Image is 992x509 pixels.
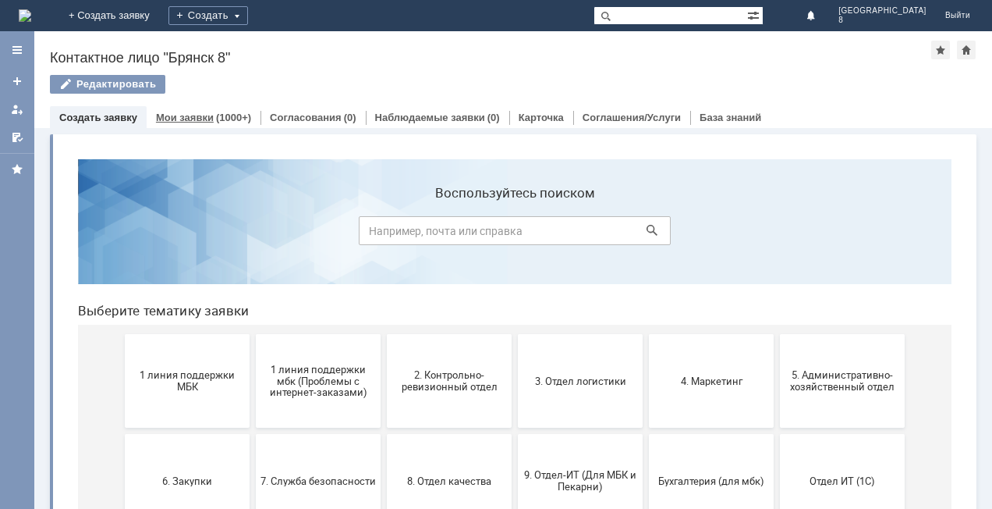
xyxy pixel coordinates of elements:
[583,112,681,123] a: Соглашения/Услуги
[19,9,31,22] a: Перейти на домашнюю страницу
[59,112,137,123] a: Создать заявку
[216,112,251,123] div: (1000+)
[583,387,708,481] button: Это соглашение не активно!
[588,228,703,240] span: 4. Маркетинг
[714,387,839,481] button: [PERSON_NAME]. Услуги ИТ для МБК (оформляет L1)
[344,112,356,123] div: (0)
[190,387,315,481] button: Отдел-ИТ (Офис)
[293,69,605,98] input: Например, почта или справка
[5,69,30,94] a: Создать заявку
[5,125,30,150] a: Мои согласования
[190,287,315,381] button: 7. Служба безопасности
[326,222,441,246] span: 2. Контрольно-ревизионный отдел
[59,387,184,481] button: Отдел-ИТ (Битрикс24 и CRM)
[700,112,761,123] a: База знаний
[64,222,179,246] span: 1 линия поддержки МБК
[519,112,564,123] a: Карточка
[293,38,605,54] label: Воспользуйтесь поиском
[195,428,310,440] span: Отдел-ИТ (Офис)
[957,41,976,59] div: Сделать домашней страницей
[457,428,572,440] span: Франчайзинг
[719,328,834,340] span: Отдел ИТ (1С)
[588,328,703,340] span: Бухгалтерия (для мбк)
[168,6,248,25] div: Создать
[838,6,926,16] span: [GEOGRAPHIC_DATA]
[719,222,834,246] span: 5. Административно-хозяйственный отдел
[375,112,485,123] a: Наблюдаемые заявки
[195,328,310,340] span: 7. Служба безопасности
[59,287,184,381] button: 6. Закупки
[19,9,31,22] img: logo
[588,422,703,446] span: Это соглашение не активно!
[838,16,926,25] span: 8
[50,50,931,66] div: Контактное лицо "Брянск 8"
[59,187,184,281] button: 1 линия поддержки МБК
[747,7,763,22] span: Расширенный поиск
[64,422,179,446] span: Отдел-ИТ (Битрикс24 и CRM)
[321,387,446,481] button: Финансовый отдел
[5,97,30,122] a: Мои заявки
[487,112,500,123] div: (0)
[583,187,708,281] button: 4. Маркетинг
[12,156,886,172] header: Выберите тематику заявки
[195,216,310,251] span: 1 линия поддержки мбк (Проблемы с интернет-заказами)
[457,322,572,346] span: 9. Отдел-ИТ (Для МБК и Пекарни)
[719,416,834,451] span: [PERSON_NAME]. Услуги ИТ для МБК (оформляет L1)
[321,287,446,381] button: 8. Отдел качества
[321,187,446,281] button: 2. Контрольно-ревизионный отдел
[452,387,577,481] button: Франчайзинг
[457,228,572,240] span: 3. Отдел логистики
[931,41,950,59] div: Добавить в избранное
[326,328,441,340] span: 8. Отдел качества
[714,187,839,281] button: 5. Административно-хозяйственный отдел
[583,287,708,381] button: Бухгалтерия (для мбк)
[326,428,441,440] span: Финансовый отдел
[64,328,179,340] span: 6. Закупки
[270,112,342,123] a: Согласования
[190,187,315,281] button: 1 линия поддержки мбк (Проблемы с интернет-заказами)
[452,287,577,381] button: 9. Отдел-ИТ (Для МБК и Пекарни)
[452,187,577,281] button: 3. Отдел логистики
[714,287,839,381] button: Отдел ИТ (1С)
[156,112,214,123] a: Мои заявки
